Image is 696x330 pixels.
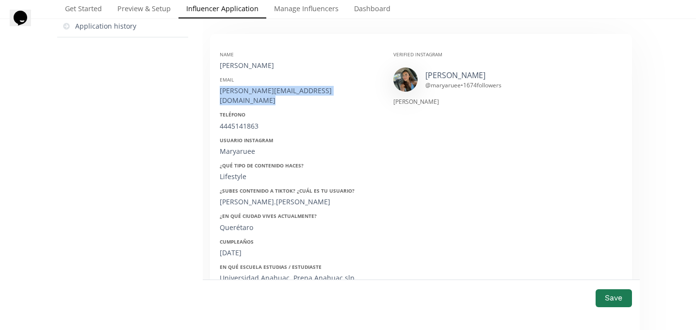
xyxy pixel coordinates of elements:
a: [PERSON_NAME] [425,70,486,81]
div: @ maryaruee • [425,81,502,89]
div: [DATE] [220,248,379,258]
img: 522894095_18470766910073605_3417955677887825542_n.jpg [393,67,418,92]
strong: Cumpleaños [220,238,254,245]
div: Verified Instagram [393,51,552,58]
span: 1674 followers [463,81,502,89]
div: 4445141863 [220,121,379,131]
div: Querétaro [220,223,379,232]
div: [PERSON_NAME] [220,61,379,70]
div: [PERSON_NAME][EMAIL_ADDRESS][DOMAIN_NAME] [220,86,379,105]
div: Name [220,51,379,58]
div: [PERSON_NAME] [393,98,552,106]
strong: Usuario Instagram [220,137,273,144]
strong: Teléfono [220,111,245,118]
strong: ¿Qué tipo de contenido haces? [220,162,304,169]
div: Lifestyle [220,172,379,181]
div: Application history [75,21,136,31]
iframe: chat widget [10,10,41,39]
strong: ¿Subes contenido a Tiktok? ¿Cuál es tu usuario? [220,187,355,194]
div: Email [220,76,379,83]
strong: ¿En qué ciudad vives actualmente? [220,213,317,219]
div: [PERSON_NAME].[PERSON_NAME] [220,197,379,207]
div: Maryaruee [220,147,379,156]
strong: En qué escuela estudias / estudiaste [220,264,322,270]
div: Universidad Anahuac, Prepa Anahuac slp [220,273,379,283]
button: Save [596,289,631,307]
